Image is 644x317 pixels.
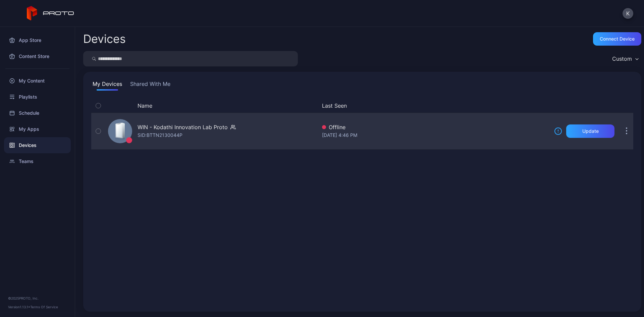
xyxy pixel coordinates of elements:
[4,48,71,64] a: Content Store
[8,296,67,301] div: © 2025 PROTO, Inc.
[4,137,71,153] a: Devices
[4,32,71,48] a: App Store
[8,305,30,309] span: Version 1.13.1 •
[30,305,58,309] a: Terms Of Service
[623,8,633,19] button: K
[4,89,71,105] a: Playlists
[612,55,632,62] div: Custom
[322,102,546,110] button: Last Seen
[620,102,633,110] div: Options
[322,131,549,139] div: [DATE] 4:46 PM
[4,73,71,89] a: My Content
[609,51,641,66] button: Custom
[138,102,152,110] button: Name
[91,80,123,91] button: My Devices
[593,32,641,46] button: Connect device
[551,102,612,110] div: Update Device
[83,33,126,45] h2: Devices
[4,105,71,121] a: Schedule
[4,121,71,137] a: My Apps
[322,123,549,131] div: Offline
[600,36,635,42] div: Connect device
[138,123,228,131] div: WIN - Kodathi Innovation Lab Proto
[566,124,614,138] button: Update
[4,153,71,169] a: Teams
[582,128,599,134] div: Update
[138,131,182,139] div: SID: BTTN2130044P
[129,80,172,91] button: Shared With Me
